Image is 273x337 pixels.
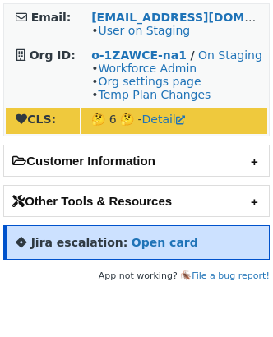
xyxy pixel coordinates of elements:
td: 🤔 6 🤔 - [81,108,267,134]
strong: Jira escalation: [31,236,128,249]
strong: Email: [31,11,72,24]
a: Workforce Admin [98,62,197,75]
a: Org settings page [98,75,201,88]
span: • [91,24,190,37]
span: • • • [91,62,211,101]
a: User on Staging [98,24,190,37]
strong: / [190,48,194,62]
a: o-1ZAWCE-na1 [91,48,187,62]
strong: CLS: [16,113,56,126]
h2: Customer Information [4,145,269,176]
a: File a bug report! [192,270,270,281]
strong: Org ID: [30,48,76,62]
a: Detail [142,113,185,126]
a: On Staging [198,48,262,62]
footer: App not working? 🪳 [3,268,270,284]
a: Temp Plan Changes [98,88,211,101]
h2: Other Tools & Resources [4,186,269,216]
a: Open card [132,236,198,249]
